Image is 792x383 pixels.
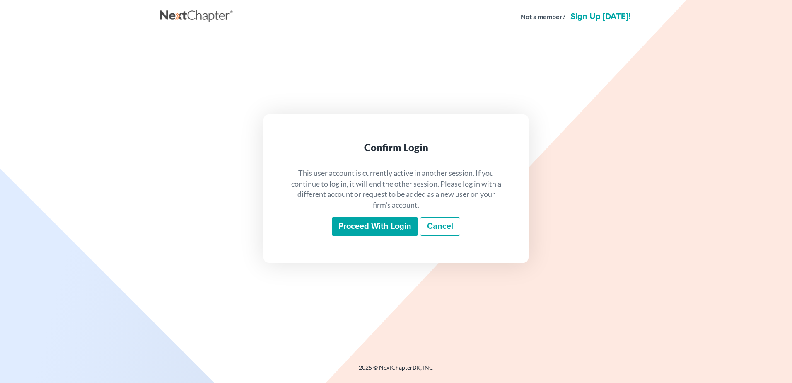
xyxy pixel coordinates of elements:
[521,12,565,22] strong: Not a member?
[290,141,502,154] div: Confirm Login
[420,217,460,236] a: Cancel
[569,12,632,21] a: Sign up [DATE]!
[290,168,502,211] p: This user account is currently active in another session. If you continue to log in, it will end ...
[332,217,418,236] input: Proceed with login
[160,364,632,378] div: 2025 © NextChapterBK, INC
